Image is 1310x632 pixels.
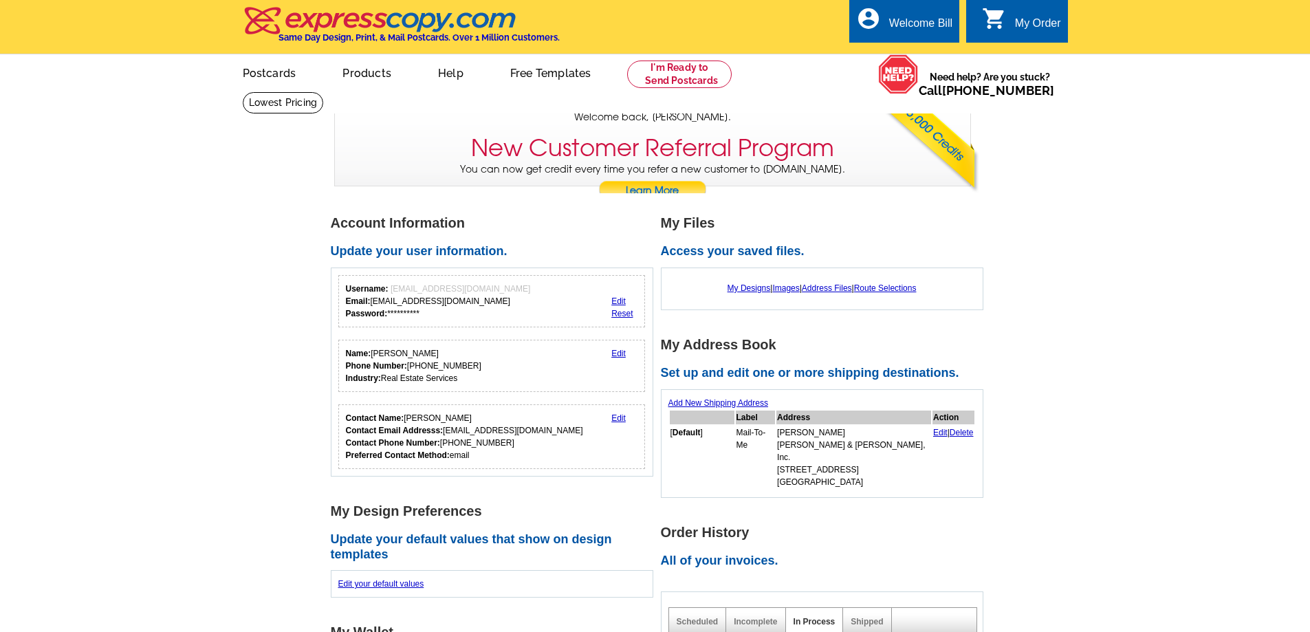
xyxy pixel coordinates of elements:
[346,347,481,384] div: [PERSON_NAME] [PHONE_NUMBER] Real Estate Services
[673,428,701,437] b: Default
[736,411,776,424] th: Label
[338,340,646,392] div: Your personal details.
[338,275,646,327] div: Your login information.
[982,15,1061,32] a: shopping_cart My Order
[391,284,530,294] span: [EMAIL_ADDRESS][DOMAIN_NAME]
[919,70,1061,98] span: Need help? Are you stuck?
[346,349,371,358] strong: Name:
[982,6,1007,31] i: shopping_cart
[338,579,424,589] a: Edit your default values
[611,309,633,318] a: Reset
[346,309,388,318] strong: Password:
[346,361,407,371] strong: Phone Number:
[932,426,974,489] td: |
[346,373,381,383] strong: Industry:
[598,181,707,201] a: Learn More
[661,244,991,259] h2: Access your saved files.
[279,32,560,43] h4: Same Day Design, Print, & Mail Postcards. Over 1 Million Customers.
[933,428,948,437] a: Edit
[661,525,991,540] h1: Order History
[661,554,991,569] h2: All of your invoices.
[661,216,991,230] h1: My Files
[677,617,719,626] a: Scheduled
[736,426,776,489] td: Mail-To-Me
[331,504,661,519] h1: My Design Preferences
[331,244,661,259] h2: Update your user information.
[346,412,583,461] div: [PERSON_NAME] [EMAIL_ADDRESS][DOMAIN_NAME] [PHONE_NUMBER] email
[346,413,404,423] strong: Contact Name:
[611,296,626,306] a: Edit
[942,83,1054,98] a: [PHONE_NUMBER]
[243,17,560,43] a: Same Day Design, Print, & Mail Postcards. Over 1 Million Customers.
[488,56,613,88] a: Free Templates
[728,283,771,293] a: My Designs
[919,83,1054,98] span: Call
[346,450,450,460] strong: Preferred Contact Method:
[416,56,485,88] a: Help
[331,216,661,230] h1: Account Information
[471,134,834,162] h3: New Customer Referral Program
[794,617,836,626] a: In Process
[802,283,852,293] a: Address Files
[851,617,883,626] a: Shipped
[346,438,440,448] strong: Contact Phone Number:
[346,426,444,435] strong: Contact Email Addresss:
[878,54,919,94] img: help
[611,413,626,423] a: Edit
[668,275,976,301] div: | | |
[889,17,952,36] div: Welcome Bill
[331,532,661,562] h2: Update your default values that show on design templates
[335,162,970,201] p: You can now get credit every time you refer a new customer to [DOMAIN_NAME].
[950,428,974,437] a: Delete
[668,398,768,408] a: Add New Shipping Address
[772,283,799,293] a: Images
[734,617,777,626] a: Incomplete
[932,411,974,424] th: Action
[661,366,991,381] h2: Set up and edit one or more shipping destinations.
[221,56,318,88] a: Postcards
[346,296,371,306] strong: Email:
[661,338,991,352] h1: My Address Book
[1015,17,1061,36] div: My Order
[574,110,731,124] span: Welcome back, [PERSON_NAME].
[854,283,917,293] a: Route Selections
[338,404,646,469] div: Who should we contact regarding order issues?
[856,6,881,31] i: account_circle
[776,426,931,489] td: [PERSON_NAME] [PERSON_NAME] & [PERSON_NAME], Inc. [STREET_ADDRESS] [GEOGRAPHIC_DATA]
[346,284,389,294] strong: Username:
[611,349,626,358] a: Edit
[320,56,413,88] a: Products
[776,411,931,424] th: Address
[670,426,734,489] td: [ ]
